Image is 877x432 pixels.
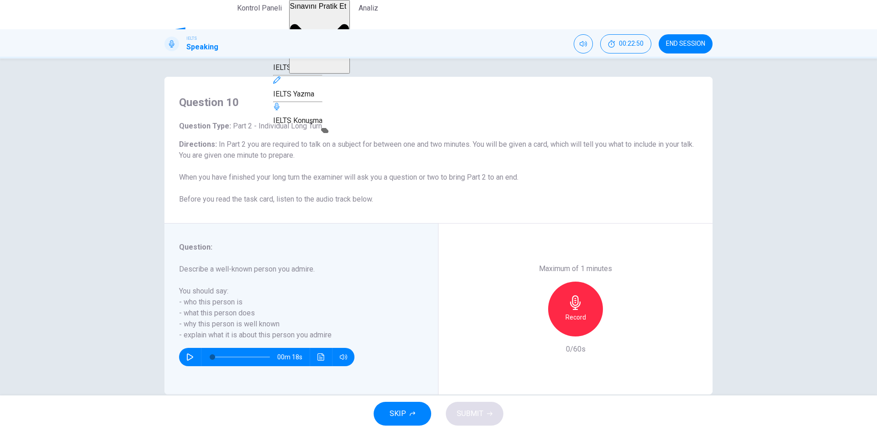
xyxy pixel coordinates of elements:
span: In Part 2 you are required to talk on a subject for between one and two minutes. You will be give... [179,140,694,203]
button: Record [548,282,603,336]
button: SKIP [374,402,431,426]
span: IELTS Konuşma [273,116,322,125]
div: Mute [574,34,593,53]
button: END SESSION [659,34,713,53]
span: Analiz [359,3,378,14]
h6: Question Type : [179,121,698,132]
img: OpenEnglish logo [164,27,212,46]
div: IELTS Yazma [273,76,322,100]
span: Sınavını Pratik Et [290,2,347,10]
h6: Maximum of 1 minutes [539,263,612,274]
span: SKIP [390,407,406,420]
span: 00:22:50 [619,40,644,48]
div: IELTS Konuşma [273,102,322,126]
h6: Question : [179,242,412,253]
span: Part 2 - Individual Long Turn [231,122,322,130]
span: IELTS [186,35,197,42]
span: Kontrol Paneli [237,3,282,14]
span: IELTS Yazma [273,90,314,98]
div: Hide [600,34,651,53]
h6: 0/60s [566,344,586,355]
h6: Directions : [179,139,698,205]
button: 00:22:50 [600,34,651,53]
h4: Question 10 [179,95,698,110]
h1: Speaking [186,42,218,53]
h6: Record [565,312,586,323]
button: Ses transkripsiyonunu görmek için tıklayın [314,348,328,366]
a: OpenEnglish logo [164,27,233,46]
h6: Describe a well-known person you admire. You should say: - who this person is - what this person ... [179,264,412,341]
span: END SESSION [666,40,705,48]
span: 00m 18s [277,348,310,366]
